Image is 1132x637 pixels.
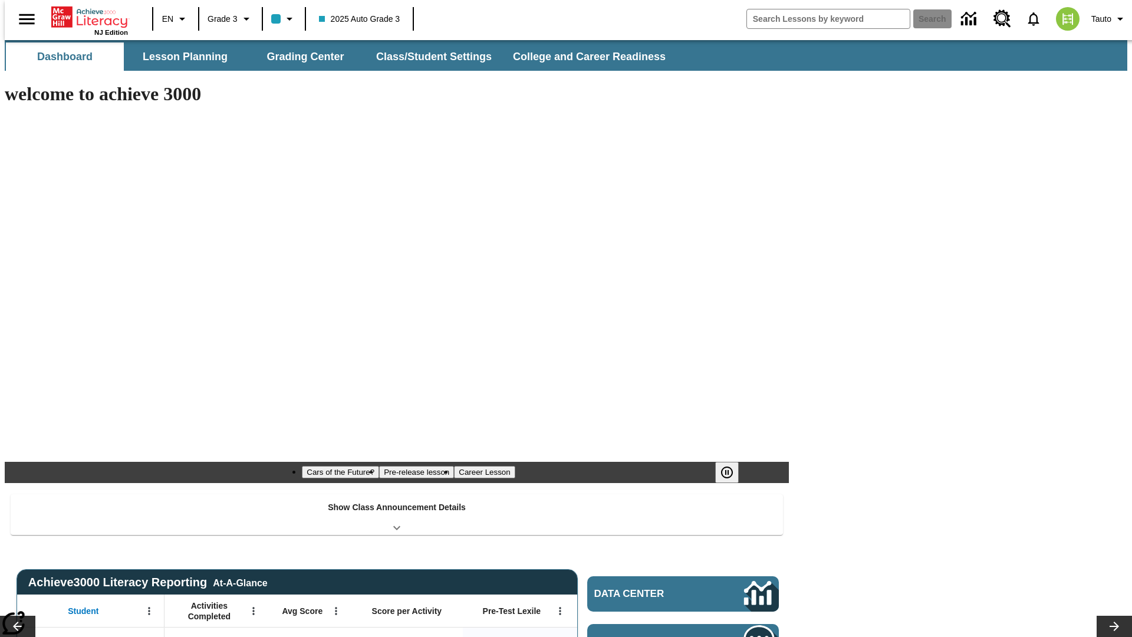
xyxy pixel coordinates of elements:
[5,83,789,105] h1: welcome to achieve 3000
[1049,4,1087,34] button: Select a new avatar
[11,494,783,535] div: Show Class Announcement Details
[68,606,98,616] span: Student
[319,13,400,25] span: 2025 Auto Grade 3
[1091,13,1111,25] span: Tauto
[587,576,779,612] a: Data Center
[1097,616,1132,637] button: Lesson carousel, Next
[203,8,258,29] button: Grade: Grade 3, Select a grade
[715,462,751,483] div: Pause
[51,5,128,29] a: Home
[327,602,345,620] button: Open Menu
[372,606,442,616] span: Score per Activity
[379,466,454,478] button: Slide 2 Pre-release lesson
[1056,7,1080,31] img: avatar image
[94,29,128,36] span: NJ Edition
[245,602,262,620] button: Open Menu
[328,501,466,514] p: Show Class Announcement Details
[266,8,301,29] button: Class color is light blue. Change class color
[162,13,173,25] span: EN
[51,4,128,36] div: Home
[747,9,910,28] input: search field
[140,602,158,620] button: Open Menu
[504,42,675,71] button: College and Career Readiness
[157,8,195,29] button: Language: EN, Select a language
[213,576,267,589] div: At-A-Glance
[28,576,268,589] span: Achieve3000 Literacy Reporting
[483,606,541,616] span: Pre-Test Lexile
[302,466,379,478] button: Slide 1 Cars of the Future?
[126,42,244,71] button: Lesson Planning
[282,606,323,616] span: Avg Score
[954,3,986,35] a: Data Center
[551,602,569,620] button: Open Menu
[5,40,1127,71] div: SubNavbar
[5,42,676,71] div: SubNavbar
[367,42,501,71] button: Class/Student Settings
[986,3,1018,35] a: Resource Center, Will open in new tab
[6,42,124,71] button: Dashboard
[208,13,238,25] span: Grade 3
[454,466,515,478] button: Slide 3 Career Lesson
[715,462,739,483] button: Pause
[246,42,364,71] button: Grading Center
[594,588,705,600] span: Data Center
[1018,4,1049,34] a: Notifications
[1087,8,1132,29] button: Profile/Settings
[170,600,248,622] span: Activities Completed
[9,2,44,37] button: Open side menu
